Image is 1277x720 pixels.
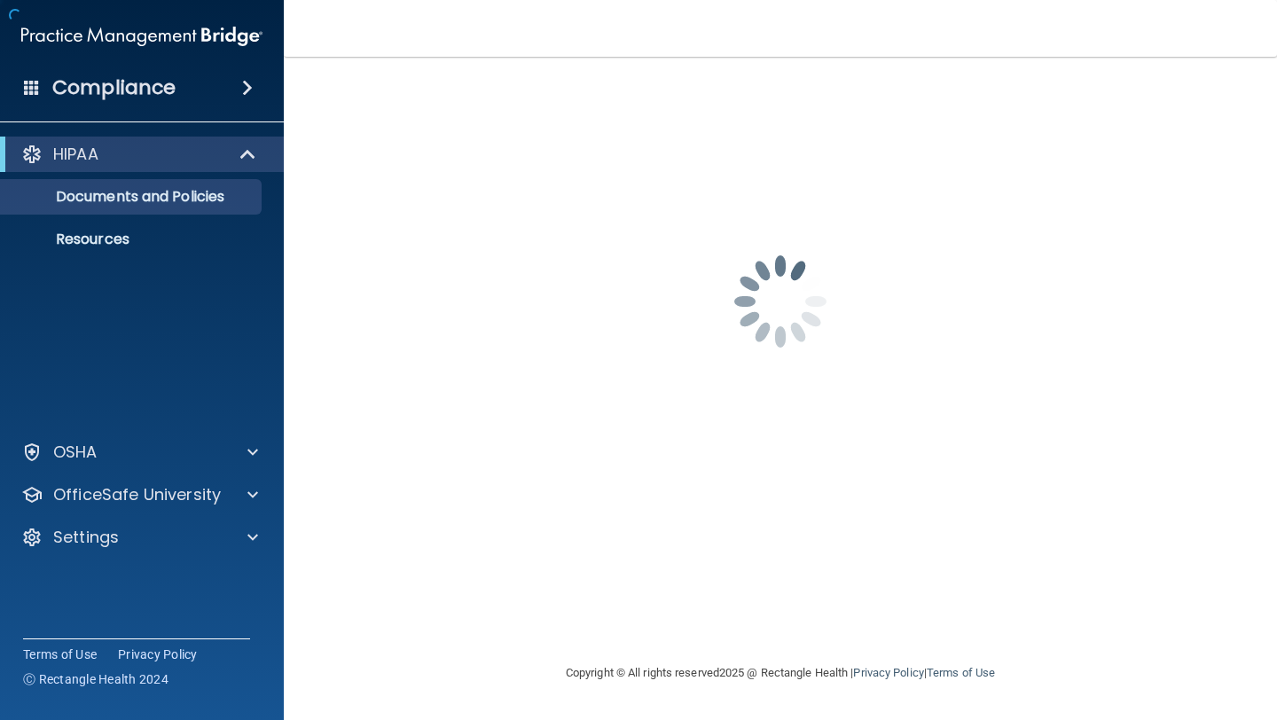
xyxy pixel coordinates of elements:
[53,442,98,463] p: OSHA
[53,527,119,548] p: Settings
[21,19,262,54] img: PMB logo
[853,666,923,679] a: Privacy Policy
[21,527,258,548] a: Settings
[457,645,1104,701] div: Copyright © All rights reserved 2025 @ Rectangle Health | |
[21,442,258,463] a: OSHA
[118,646,198,663] a: Privacy Policy
[21,484,258,505] a: OfficeSafe University
[53,144,98,165] p: HIPAA
[21,144,257,165] a: HIPAA
[23,646,97,663] a: Terms of Use
[12,188,254,206] p: Documents and Policies
[53,484,221,505] p: OfficeSafe University
[23,670,168,688] span: Ⓒ Rectangle Health 2024
[927,666,995,679] a: Terms of Use
[12,231,254,248] p: Resources
[692,213,869,390] img: spinner.e123f6fc.gif
[970,594,1256,665] iframe: Drift Widget Chat Controller
[52,75,176,100] h4: Compliance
